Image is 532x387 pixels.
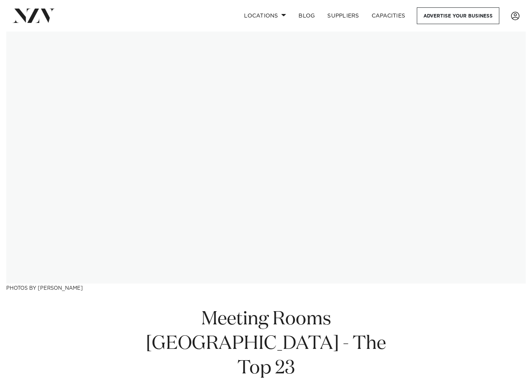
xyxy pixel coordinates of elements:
[292,7,321,24] a: BLOG
[365,7,412,24] a: Capacities
[12,9,55,23] img: nzv-logo.png
[133,307,399,381] h1: Meeting Rooms [GEOGRAPHIC_DATA] - The Top 23
[321,7,365,24] a: SUPPLIERS
[6,284,526,292] h3: Photos by [PERSON_NAME]
[238,7,292,24] a: Locations
[417,7,499,24] a: Advertise your business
